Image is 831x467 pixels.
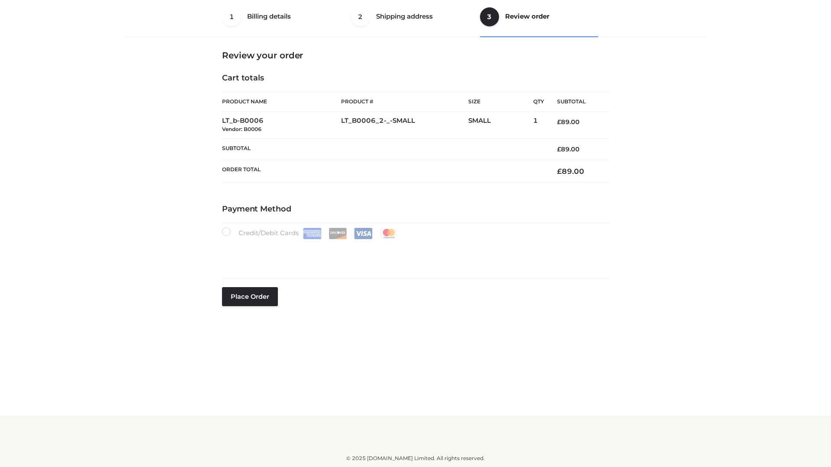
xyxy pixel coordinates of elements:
iframe: Secure payment input frame [220,237,607,269]
bdi: 89.00 [557,167,584,176]
span: £ [557,167,562,176]
img: Amex [303,228,322,239]
button: Place order [222,287,278,306]
h4: Payment Method [222,205,609,214]
label: Credit/Debit Cards [222,227,399,239]
td: LT_b-B0006 [222,112,341,139]
div: © 2025 [DOMAIN_NAME] Limited. All rights reserved. [129,454,702,463]
h3: Review your order [222,50,609,61]
h4: Cart totals [222,74,609,83]
th: Product Name [222,92,341,112]
th: Qty [533,92,544,112]
small: Vendor: B0006 [222,126,261,132]
img: Visa [354,228,373,239]
span: £ [557,145,561,153]
th: Size [468,92,529,112]
th: Product # [341,92,468,112]
bdi: 89.00 [557,145,580,153]
img: Discover [329,228,347,239]
th: Order Total [222,160,544,183]
th: Subtotal [544,92,609,112]
th: Subtotal [222,138,544,160]
td: 1 [533,112,544,139]
img: Mastercard [380,228,398,239]
span: £ [557,118,561,126]
bdi: 89.00 [557,118,580,126]
td: LT_B0006_2-_-SMALL [341,112,468,139]
td: SMALL [468,112,533,139]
